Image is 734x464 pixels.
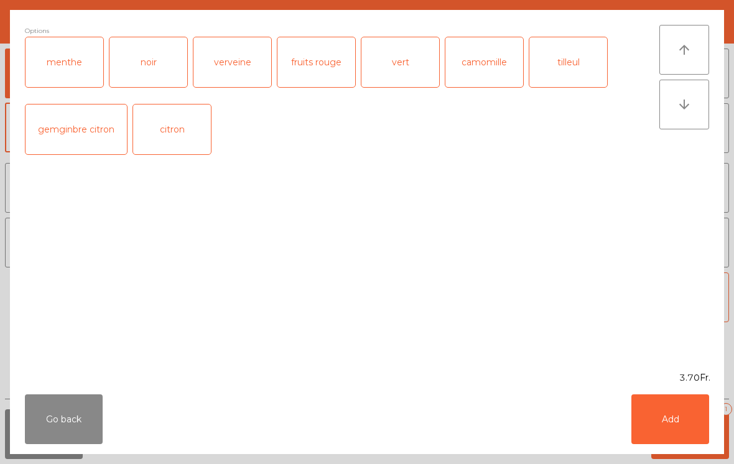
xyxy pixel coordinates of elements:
i: arrow_upward [677,42,692,57]
div: fruits rouge [277,37,355,87]
span: Options [25,25,49,37]
button: Go back [25,394,103,444]
div: verveine [193,37,271,87]
div: menthe [26,37,103,87]
div: camomille [445,37,523,87]
div: noir [109,37,187,87]
button: arrow_downward [659,80,709,129]
button: Add [631,394,709,444]
div: 3.70Fr. [10,371,724,384]
div: vert [361,37,439,87]
div: citron [133,104,211,154]
div: gemginbre citron [26,104,127,154]
i: arrow_downward [677,97,692,112]
div: tilleul [529,37,607,87]
button: arrow_upward [659,25,709,75]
